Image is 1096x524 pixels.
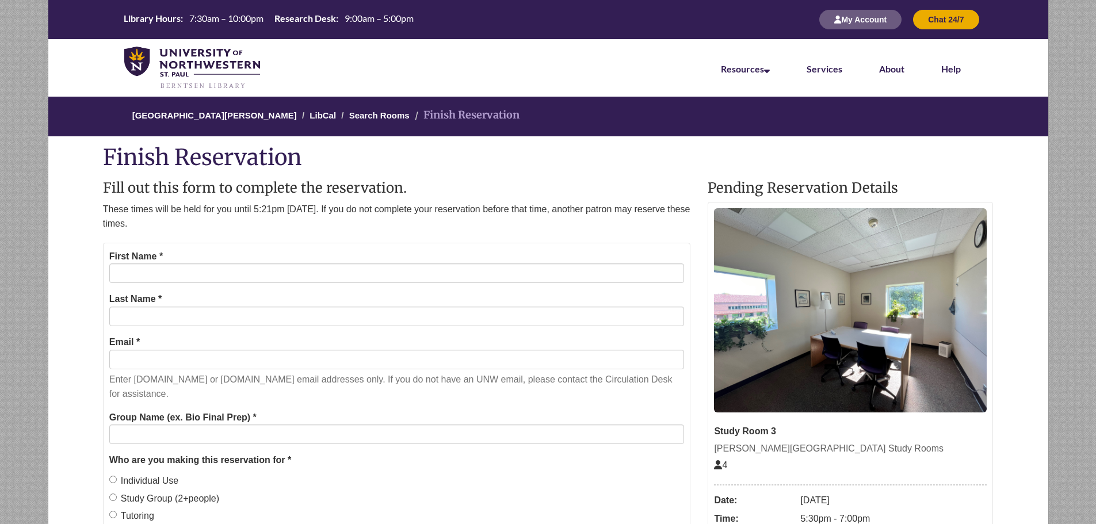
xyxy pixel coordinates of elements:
[714,208,987,412] img: Study Room 3
[109,410,257,425] label: Group Name (ex. Bio Final Prep) *
[109,335,140,350] label: Email *
[119,12,418,27] a: Hours Today
[345,13,414,24] span: 9:00am – 5:00pm
[109,372,685,401] p: Enter [DOMAIN_NAME] or [DOMAIN_NAME] email addresses only. If you do not have an UNW email, pleas...
[109,491,219,506] label: Study Group (2+people)
[103,145,994,169] h1: Finish Reservation
[819,14,902,24] a: My Account
[109,453,685,468] legend: Who are you making this reservation for *
[714,460,727,470] span: The capacity of this space
[708,181,993,196] h2: Pending Reservation Details
[189,13,264,24] span: 7:30am – 10:00pm
[714,441,987,456] div: [PERSON_NAME][GEOGRAPHIC_DATA] Study Rooms
[800,491,987,510] dd: [DATE]
[103,181,691,196] h2: Fill out this form to complete the reservation.
[310,110,336,120] a: LibCal
[913,10,979,29] button: Chat 24/7
[109,494,117,501] input: Study Group (2+people)
[913,14,979,24] a: Chat 24/7
[132,110,297,120] a: [GEOGRAPHIC_DATA][PERSON_NAME]
[412,107,520,124] li: Finish Reservation
[941,63,961,74] a: Help
[714,491,795,510] dt: Date:
[109,511,117,518] input: Tutoring
[270,12,340,25] th: Research Desk:
[714,424,987,439] div: Study Room 3
[119,12,418,26] table: Hours Today
[879,63,904,74] a: About
[22,97,1074,136] nav: Breadcrumb
[819,10,902,29] button: My Account
[103,202,691,231] p: These times will be held for you until 5:21pm [DATE]. If you do not complete your reservation bef...
[109,292,162,307] label: Last Name *
[109,508,154,523] label: Tutoring
[109,473,179,488] label: Individual Use
[124,47,261,90] img: UNWSP Library Logo
[807,63,842,74] a: Services
[349,110,410,120] a: Search Rooms
[109,249,163,264] label: First Name *
[721,63,770,74] a: Resources
[109,476,117,483] input: Individual Use
[119,12,185,25] th: Library Hours:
